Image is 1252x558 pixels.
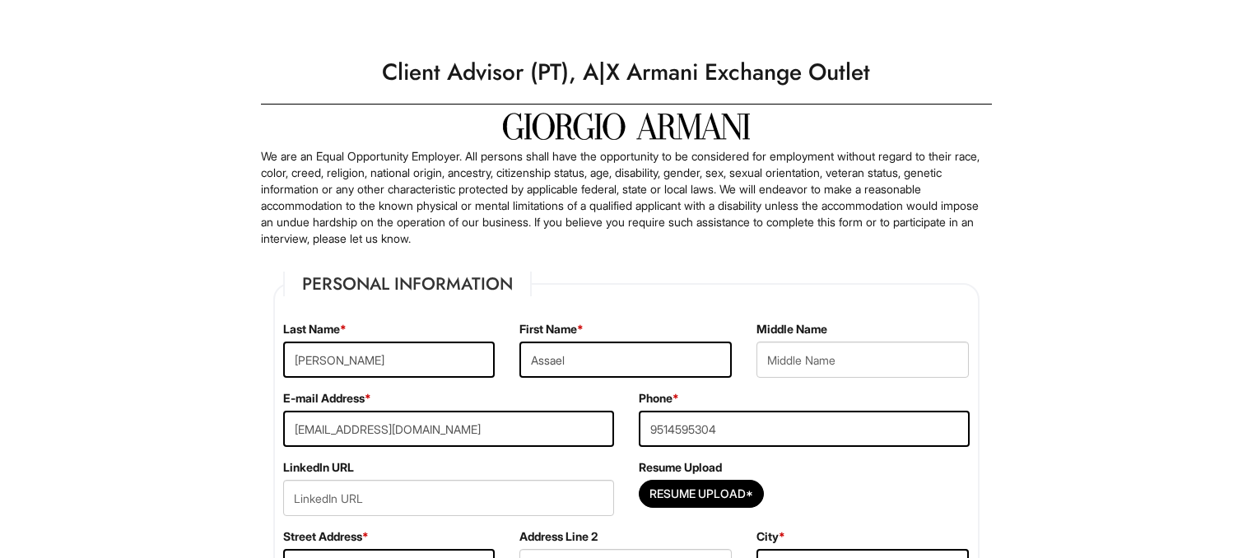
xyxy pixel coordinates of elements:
[261,148,992,247] p: We are an Equal Opportunity Employer. All persons shall have the opportunity to be considered for...
[283,342,496,378] input: Last Name
[756,321,827,337] label: Middle Name
[639,390,679,407] label: Phone
[283,272,532,296] legend: Personal Information
[283,411,614,447] input: E-mail Address
[519,528,598,545] label: Address Line 2
[639,480,764,508] button: Resume Upload*Resume Upload*
[639,411,970,447] input: Phone
[283,459,354,476] label: LinkedIn URL
[756,528,785,545] label: City
[503,113,750,140] img: Giorgio Armani
[519,321,584,337] label: First Name
[283,321,347,337] label: Last Name
[283,480,614,516] input: LinkedIn URL
[519,342,732,378] input: First Name
[756,342,969,378] input: Middle Name
[253,49,1000,95] h1: Client Advisor (PT), A|X Armani Exchange Outlet
[283,528,369,545] label: Street Address
[283,390,371,407] label: E-mail Address
[639,459,722,476] label: Resume Upload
